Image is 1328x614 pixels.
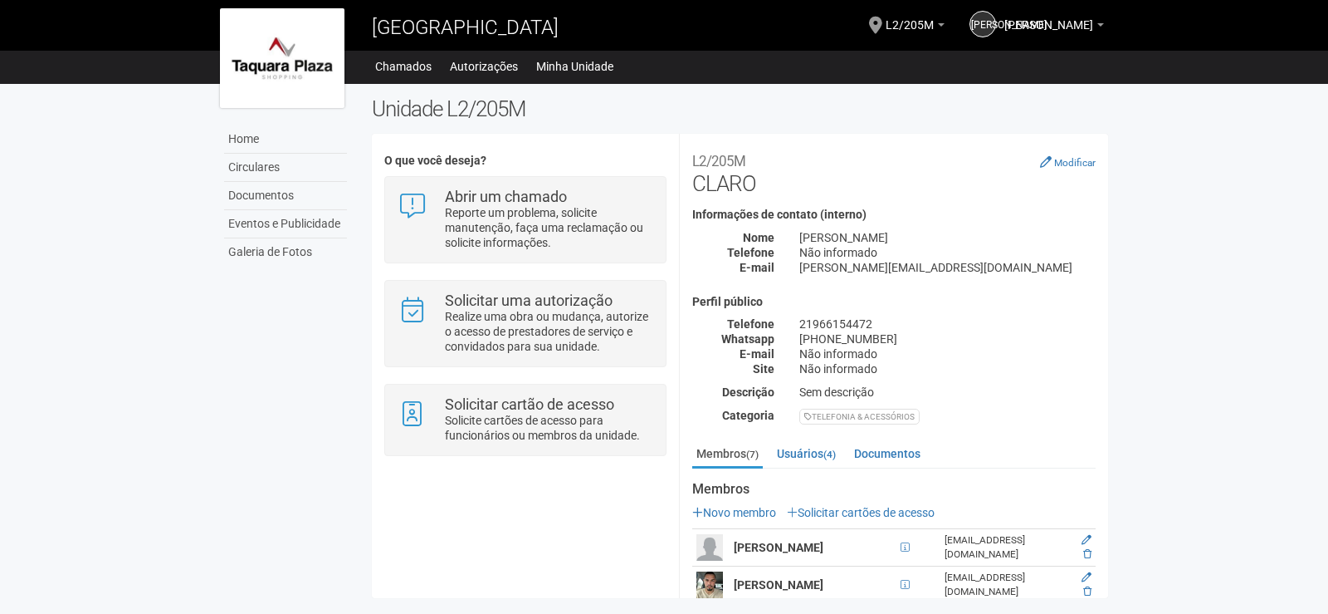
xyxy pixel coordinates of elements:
[740,347,774,361] strong: E-mail
[384,155,666,167] h4: O que você deseja?
[1054,157,1096,169] small: Modificar
[445,395,614,413] strong: Solicitar cartão de acesso
[1083,586,1091,597] a: Excluir membro
[696,572,723,598] img: user.png
[372,16,559,39] span: [GEOGRAPHIC_DATA]
[224,210,347,238] a: Eventos e Publicidade
[734,541,823,554] strong: [PERSON_NAME]
[224,125,347,154] a: Home
[722,409,774,422] strong: Categoria
[224,182,347,210] a: Documentos
[1040,155,1096,169] a: Modificar
[692,209,1096,221] h4: Informações de contato (interno)
[734,578,823,592] strong: [PERSON_NAME]
[969,11,996,37] a: [PERSON_NAME]
[722,386,774,399] strong: Descrição
[445,309,653,354] p: Realize uma obra ou mudança, autorize o acesso de prestadores de serviço e convidados para sua un...
[787,346,1108,361] div: Não informado
[753,362,774,376] strong: Site
[787,245,1108,260] div: Não informado
[445,413,653,443] p: Solicite cartões de acesso para funcionários ou membros da unidade.
[743,231,774,244] strong: Nome
[398,189,652,250] a: Abrir um chamado Reporte um problema, solicite manutenção, faça uma reclamação ou solicite inform...
[787,385,1108,400] div: Sem descrição
[945,571,1067,599] div: [EMAIL_ADDRESS][DOMAIN_NAME]
[445,205,653,250] p: Reporte um problema, solicite manutenção, faça uma reclamação ou solicite informações.
[692,506,776,519] a: Novo membro
[1081,534,1091,546] a: Editar membro
[536,55,613,78] a: Minha Unidade
[721,332,774,346] strong: Whatsapp
[372,96,1108,121] h2: Unidade L2/205M
[787,230,1108,245] div: [PERSON_NAME]
[1004,21,1104,34] a: [PERSON_NAME]
[787,506,935,519] a: Solicitar cartões de acesso
[1083,548,1091,560] a: Excluir membro
[224,154,347,182] a: Circulares
[727,246,774,259] strong: Telefone
[450,55,518,78] a: Autorizações
[375,55,432,78] a: Chamados
[692,441,763,469] a: Membros(7)
[445,292,613,309] strong: Solicitar uma autorização
[886,2,934,32] span: L2/205M
[773,441,840,466] a: Usuários(4)
[1004,2,1093,32] span: Jussara Araujo
[945,533,1067,562] div: [EMAIL_ADDRESS][DOMAIN_NAME]
[692,153,745,169] small: L2/205M
[787,260,1108,275] div: [PERSON_NAME][EMAIL_ADDRESS][DOMAIN_NAME]
[746,449,759,460] small: (7)
[398,293,652,354] a: Solicitar uma autorização Realize uma obra ou mudança, autorize o acesso de prestadores de serviç...
[886,21,945,34] a: L2/205M
[823,449,836,460] small: (4)
[692,146,1096,196] h2: CLARO
[727,317,774,331] strong: Telefone
[220,8,344,108] img: logo.jpg
[224,238,347,266] a: Galeria de Fotos
[740,261,774,274] strong: E-mail
[799,409,920,425] div: TELEFONIA & ACESSÓRIOS
[692,296,1096,308] h4: Perfil público
[1081,572,1091,583] a: Editar membro
[850,441,925,466] a: Documentos
[445,188,567,205] strong: Abrir um chamado
[787,332,1108,346] div: [PHONE_NUMBER]
[696,534,723,561] img: user.png
[692,482,1096,497] strong: Membros
[787,317,1108,332] div: 21966154472
[398,397,652,443] a: Solicitar cartão de acesso Solicite cartões de acesso para funcionários ou membros da unidade.
[787,361,1108,376] div: Não informado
